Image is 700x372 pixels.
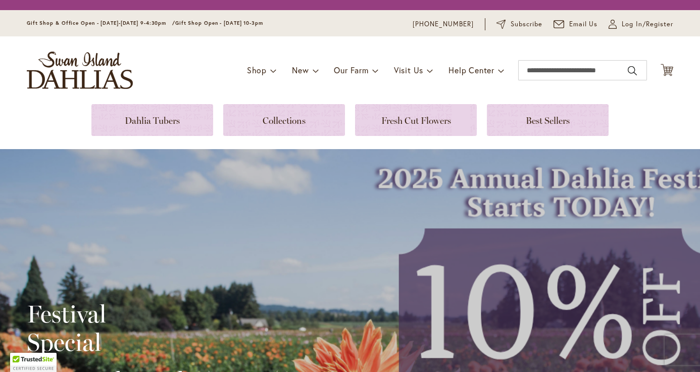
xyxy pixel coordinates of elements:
[496,19,542,29] a: Subscribe
[609,19,673,29] a: Log In/Register
[413,19,474,29] a: [PHONE_NUMBER]
[628,63,637,79] button: Search
[554,19,598,29] a: Email Us
[622,19,673,29] span: Log In/Register
[448,65,494,75] span: Help Center
[292,65,309,75] span: New
[247,65,267,75] span: Shop
[394,65,423,75] span: Visit Us
[511,19,542,29] span: Subscribe
[175,20,263,26] span: Gift Shop Open - [DATE] 10-3pm
[334,65,368,75] span: Our Farm
[27,20,175,26] span: Gift Shop & Office Open - [DATE]-[DATE] 9-4:30pm /
[27,52,133,89] a: store logo
[569,19,598,29] span: Email Us
[27,300,289,356] h2: Festival Special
